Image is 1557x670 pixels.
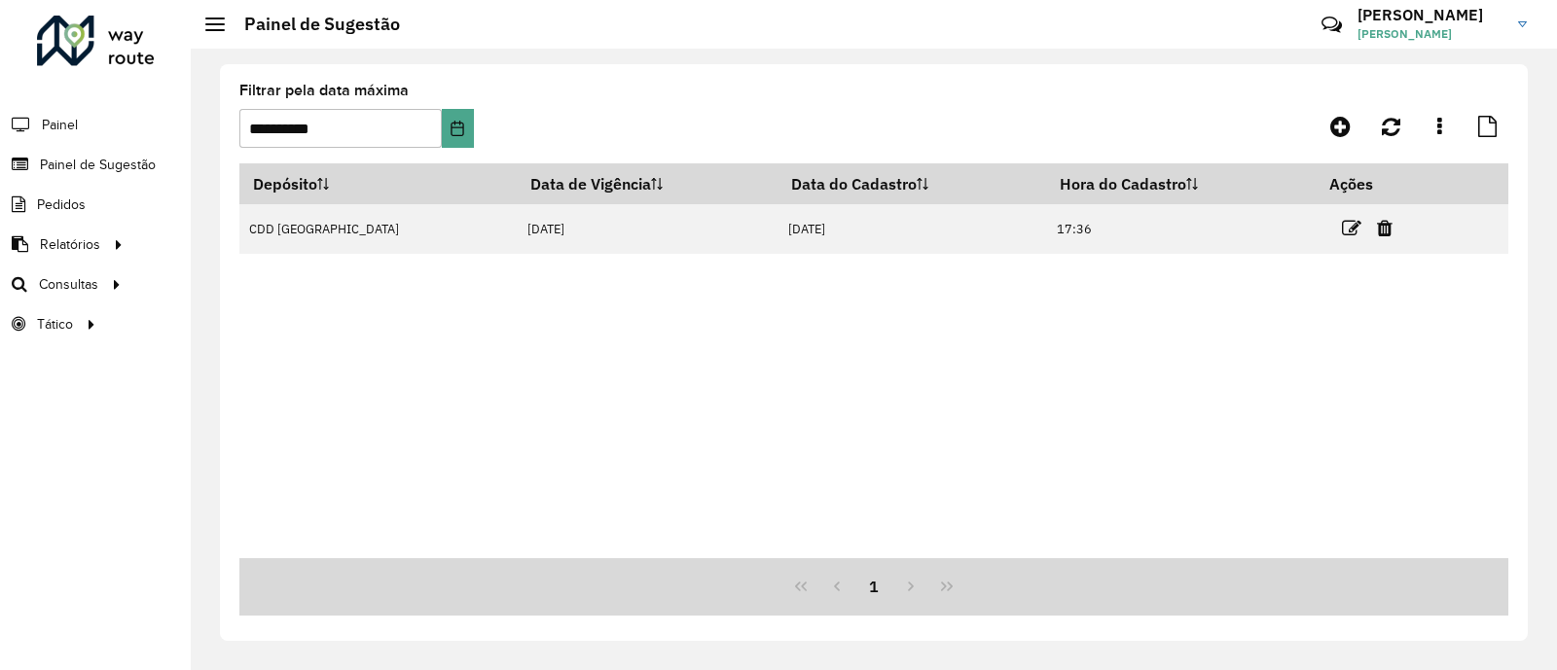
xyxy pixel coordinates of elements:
[239,163,518,204] th: Depósito
[37,194,86,215] span: Pedidos
[37,314,73,335] span: Tático
[518,204,778,254] td: [DATE]
[1046,204,1316,254] td: 17:36
[39,274,98,295] span: Consultas
[1377,215,1393,241] a: Excluir
[518,163,778,204] th: Data de Vigência
[778,204,1046,254] td: [DATE]
[778,163,1046,204] th: Data do Cadastro
[1358,25,1503,43] span: [PERSON_NAME]
[1317,163,1433,204] th: Ações
[225,14,400,35] h2: Painel de Sugestão
[42,115,78,135] span: Painel
[1342,215,1361,241] a: Editar
[855,568,892,605] button: 1
[1046,163,1316,204] th: Hora do Cadastro
[442,109,473,148] button: Choose Date
[40,155,156,175] span: Painel de Sugestão
[40,234,100,255] span: Relatórios
[1358,6,1503,24] h3: [PERSON_NAME]
[239,79,409,102] label: Filtrar pela data máxima
[1311,4,1353,46] a: Contato Rápido
[239,204,518,254] td: CDD [GEOGRAPHIC_DATA]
